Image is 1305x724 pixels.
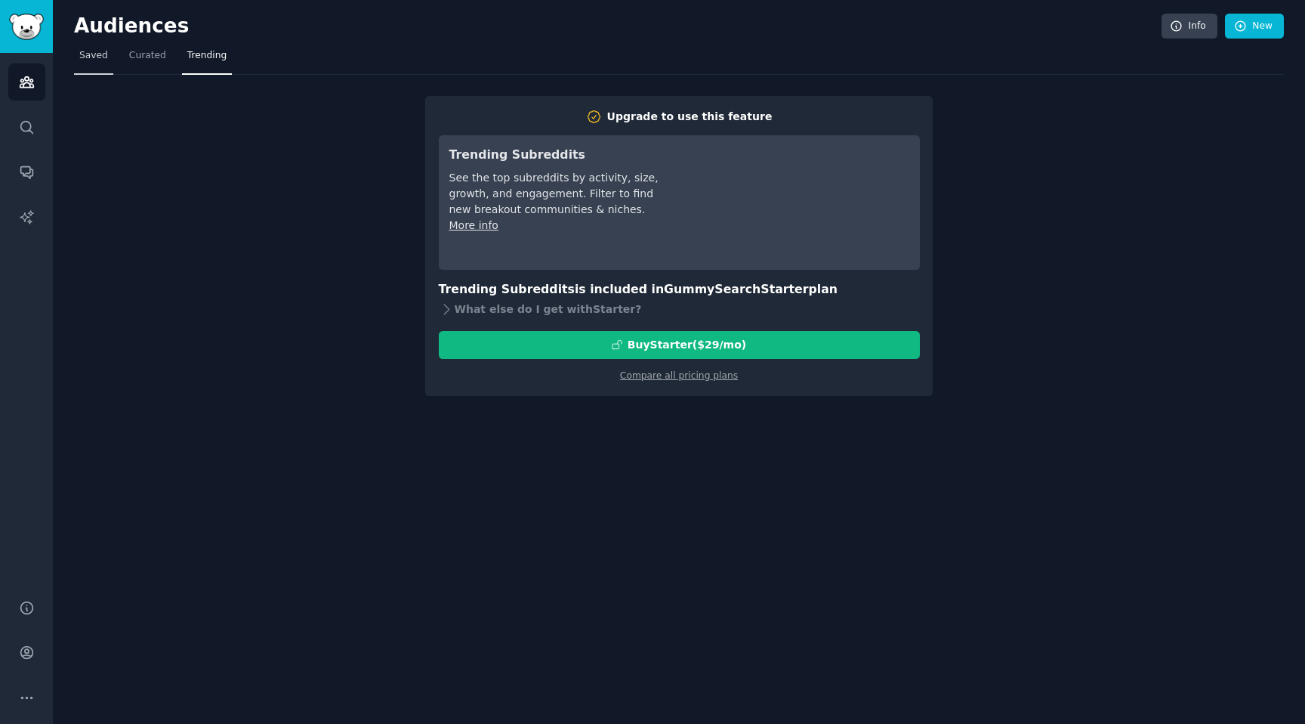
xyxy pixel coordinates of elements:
[449,219,498,231] a: More info
[74,44,113,75] a: Saved
[129,49,166,63] span: Curated
[449,146,662,165] h3: Trending Subreddits
[187,49,227,63] span: Trending
[1225,14,1284,39] a: New
[664,282,808,296] span: GummySearch Starter
[449,170,662,218] div: See the top subreddits by activity, size, growth, and engagement. Filter to find new breakout com...
[628,337,746,353] div: Buy Starter ($ 29 /mo )
[683,146,909,259] iframe: YouTube video player
[74,14,1162,39] h2: Audiences
[1162,14,1217,39] a: Info
[439,331,920,359] button: BuyStarter($29/mo)
[79,49,108,63] span: Saved
[620,370,738,381] a: Compare all pricing plans
[9,14,44,40] img: GummySearch logo
[182,44,232,75] a: Trending
[439,280,920,299] h3: Trending Subreddits is included in plan
[607,109,773,125] div: Upgrade to use this feature
[124,44,171,75] a: Curated
[439,299,920,320] div: What else do I get with Starter ?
